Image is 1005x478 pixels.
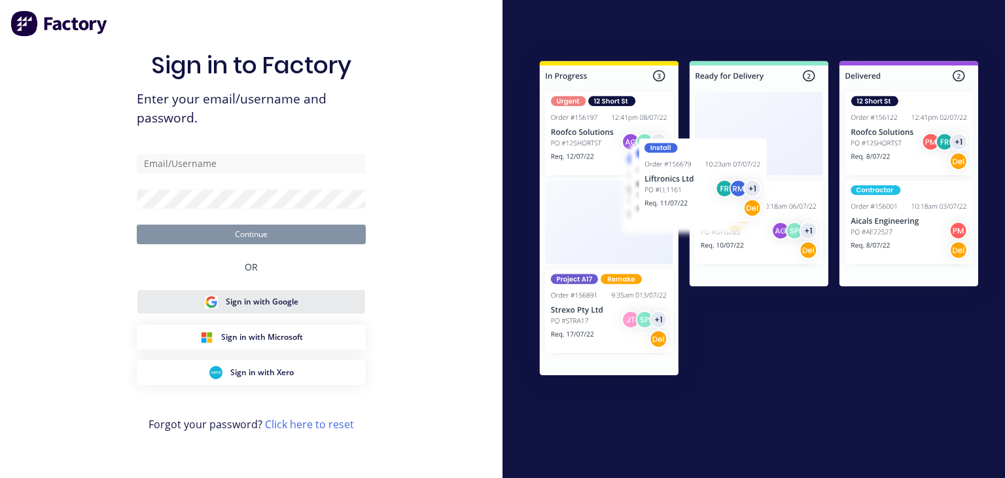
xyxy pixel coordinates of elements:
img: Google Sign in [205,295,218,308]
button: Xero Sign inSign in with Xero [137,360,366,385]
button: Google Sign inSign in with Google [137,289,366,314]
div: OR [245,244,258,289]
img: Sign in [513,37,1005,404]
input: Email/Username [137,154,366,174]
a: Click here to reset [265,417,354,432]
img: Xero Sign in [209,366,222,379]
span: Enter your email/username and password. [137,90,366,128]
button: Microsoft Sign inSign in with Microsoft [137,325,366,350]
h1: Sign in to Factory [151,51,351,79]
img: Factory [10,10,109,37]
img: Microsoft Sign in [200,331,213,344]
span: Sign in with Google [226,296,298,308]
button: Continue [137,225,366,244]
span: Sign in with Microsoft [221,331,303,343]
span: Forgot your password? [149,416,354,432]
span: Sign in with Xero [230,367,294,378]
